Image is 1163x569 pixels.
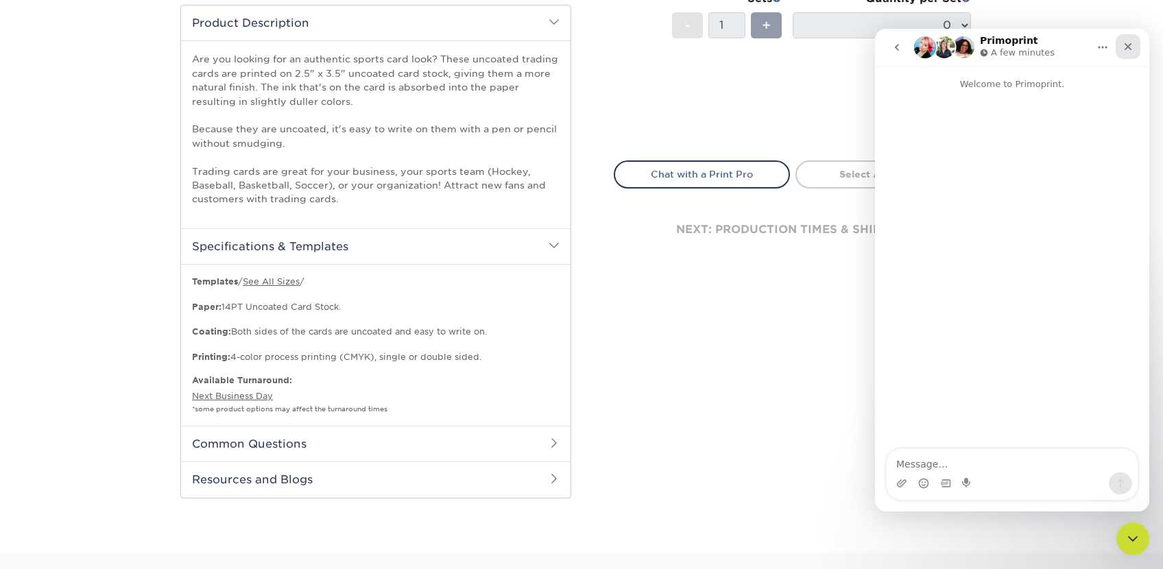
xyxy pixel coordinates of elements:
div: next: production times & shipping [614,189,972,271]
div: $0.00 [803,84,971,117]
a: Select All Options [795,160,972,188]
strong: Printing: [192,352,230,362]
h2: Resources and Blogs [181,461,571,497]
b: Available Turnaround: [192,375,292,385]
a: See All Sizes [243,276,300,287]
small: *some product options may affect the turnaround times [192,405,387,413]
iframe: Intercom live chat [1116,522,1149,555]
h2: Specifications & Templates [181,228,571,264]
b: Templates [192,276,238,287]
h2: Product Description [181,5,571,40]
strong: Paper: [192,302,221,312]
strong: Coating: [192,326,231,337]
a: Chat with a Print Pro [614,160,790,188]
h2: Common Questions [181,426,571,461]
a: Next Business Day [192,391,273,401]
span: - [684,15,691,36]
p: / / 14PT Uncoated Card Stock. Both sides of the cards are uncoated and easy to write on. 4-color ... [192,276,560,363]
span: + [762,15,771,36]
iframe: Intercom live chat [875,29,1149,511]
p: Are you looking for an authentic sports card look? These uncoated trading cards are printed on 2.... [192,52,560,206]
